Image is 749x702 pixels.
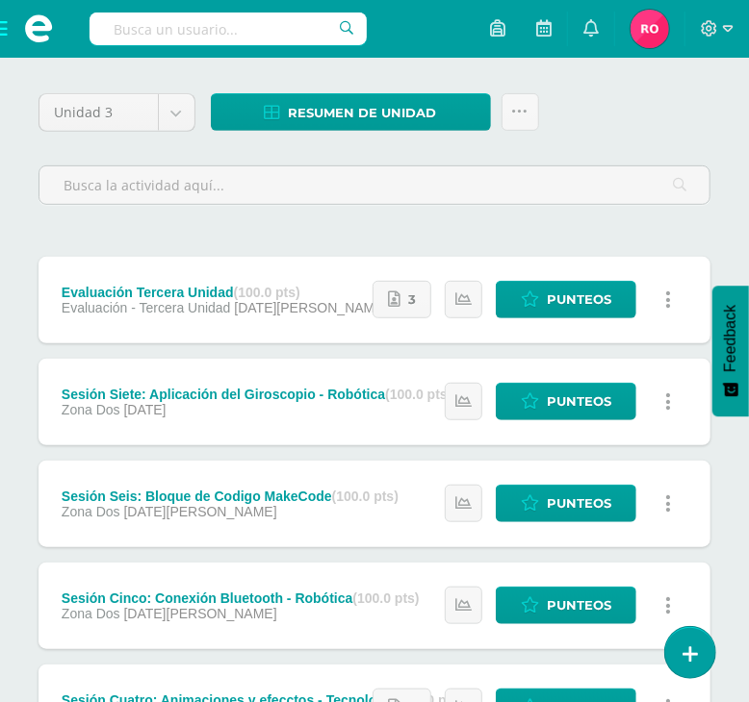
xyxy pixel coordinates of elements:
[408,282,416,317] span: 3
[631,10,669,48] img: 9ed3ab4ddce8f95826e4430dc4482ce6.png
[496,485,636,522] a: Punteos
[123,504,276,519] span: [DATE][PERSON_NAME]
[332,489,399,504] strong: (100.0 pts)
[712,286,749,416] button: Feedback - Mostrar encuesta
[62,504,120,519] span: Zona Dos
[722,305,739,372] span: Feedback
[234,300,387,315] span: [DATE][PERSON_NAME]
[62,402,120,417] span: Zona Dos
[373,281,431,318] a: 3
[62,489,399,504] div: Sesión Seis: Bloque de Codigo MakeCode
[123,606,276,621] span: [DATE][PERSON_NAME]
[62,285,388,300] div: Evaluación Tercera Unidad
[496,383,636,420] a: Punteos
[62,387,452,402] div: Sesión Siete: Aplicación del Giroscopio - Robótica
[62,300,231,315] span: Evaluación - Tercera Unidad
[54,94,143,131] span: Unidad 3
[352,590,419,606] strong: (100.0 pts)
[496,587,636,624] a: Punteos
[547,588,611,623] span: Punteos
[385,387,452,402] strong: (100.0 pts)
[62,590,420,606] div: Sesión Cinco: Conexión Bluetooth - Robótica
[547,282,611,317] span: Punteos
[39,166,710,204] input: Busca la actividad aquí...
[547,384,611,419] span: Punteos
[496,281,636,318] a: Punteos
[289,95,437,131] span: Resumen de unidad
[62,606,120,621] span: Zona Dos
[39,94,194,131] a: Unidad 3
[211,93,491,131] a: Resumen de unidad
[234,285,300,300] strong: (100.0 pts)
[123,402,166,417] span: [DATE]
[547,486,611,521] span: Punteos
[90,13,367,45] input: Busca un usuario...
